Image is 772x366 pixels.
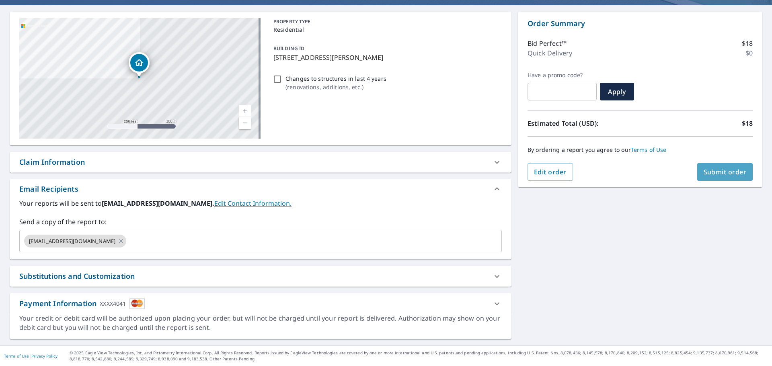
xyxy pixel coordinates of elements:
[742,39,753,48] p: $18
[742,119,753,128] p: $18
[528,72,597,79] label: Have a promo code?
[19,314,502,332] div: Your credit or debit card will be authorized upon placing your order, but will not be charged unt...
[239,105,251,117] a: Current Level 17, Zoom In
[19,217,502,227] label: Send a copy of the report to:
[19,184,78,194] div: Email Recipients
[100,298,126,309] div: XXXX4041
[606,87,628,96] span: Apply
[600,83,634,100] button: Apply
[19,298,145,309] div: Payment Information
[129,52,150,77] div: Dropped pin, building 1, Residential property, 4203 Andover St New Port Richey, FL 34653
[631,146,667,153] a: Terms of Use
[704,168,747,176] span: Submit order
[273,45,304,52] p: BUILDING ID
[528,163,573,181] button: Edit order
[528,39,567,48] p: Bid Perfect™
[24,235,126,247] div: [EMAIL_ADDRESS][DOMAIN_NAME]
[102,199,214,208] b: [EMAIL_ADDRESS][DOMAIN_NAME].
[745,48,753,58] p: $0
[19,271,135,282] div: Substitutions and Customization
[273,53,499,62] p: [STREET_ADDRESS][PERSON_NAME]
[528,146,753,153] p: By ordering a report you agree to our
[129,298,145,309] img: cardImage
[4,353,29,359] a: Terms of Use
[273,18,499,25] p: PROPERTY TYPE
[10,293,511,314] div: Payment InformationXXXX4041cardImage
[70,350,768,362] p: © 2025 Eagle View Technologies, Inc. and Pictometry International Corp. All Rights Reserved. Repo...
[528,48,572,58] p: Quick Delivery
[528,119,640,128] p: Estimated Total (USD):
[31,353,57,359] a: Privacy Policy
[19,198,502,208] label: Your reports will be sent to
[10,179,511,198] div: Email Recipients
[24,237,120,245] span: [EMAIL_ADDRESS][DOMAIN_NAME]
[19,157,85,168] div: Claim Information
[214,199,292,208] a: EditContactInfo
[534,168,567,176] span: Edit order
[10,152,511,172] div: Claim Information
[697,163,753,181] button: Submit order
[239,117,251,129] a: Current Level 17, Zoom Out
[285,74,386,83] p: Changes to structures in last 4 years
[10,266,511,286] div: Substitutions and Customization
[285,83,386,91] p: ( renovations, additions, etc. )
[4,354,57,358] p: |
[273,25,499,34] p: Residential
[528,18,753,29] p: Order Summary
